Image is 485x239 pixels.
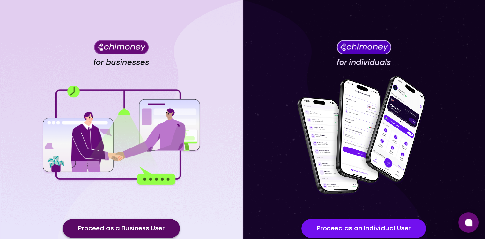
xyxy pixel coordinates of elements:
img: for individuals [284,72,444,200]
h4: for individuals [337,58,391,67]
button: Proceed as an Individual User [301,219,426,238]
h4: for businesses [93,58,149,67]
img: for businesses [41,86,201,186]
img: Chimoney for businesses [94,40,149,54]
button: Open chat window [458,212,479,233]
img: Chimoney for individuals [336,40,391,54]
button: Proceed as a Business User [63,219,180,238]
